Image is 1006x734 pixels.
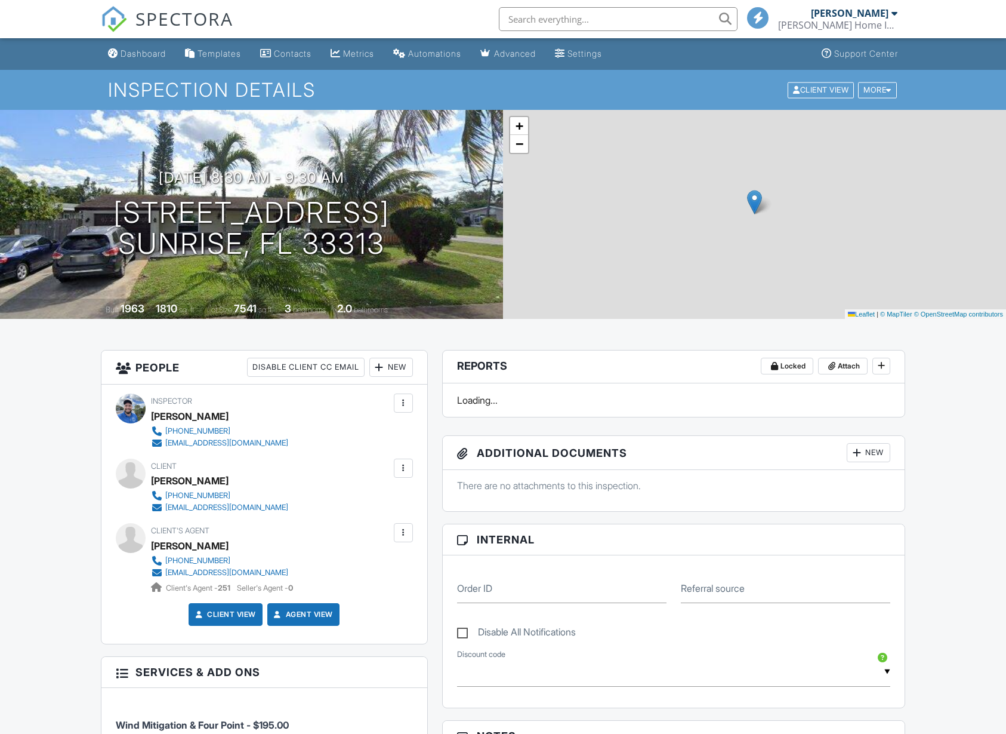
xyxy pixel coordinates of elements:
div: 7541 [234,302,257,315]
label: Disable All Notifications [457,626,576,641]
a: Zoom in [510,117,528,135]
a: Client View [786,85,857,94]
div: [EMAIL_ADDRESS][DOMAIN_NAME] [165,568,288,578]
a: Client View [193,609,256,621]
a: [PERSON_NAME] [151,537,229,555]
span: bedrooms [293,305,326,314]
a: Leaflet [848,311,875,318]
div: [PERSON_NAME] [151,407,229,425]
div: New [369,358,413,377]
span: SPECTORA [135,6,233,31]
h3: Services & Add ons [101,657,427,688]
h3: Additional Documents [443,436,905,470]
strong: 251 [218,583,230,592]
a: Metrics [326,43,379,65]
a: Zoom out [510,135,528,153]
div: 1963 [121,302,144,315]
span: Wind Mitigation & Four Point - $195.00 [116,719,289,731]
span: | [877,311,878,318]
a: [PHONE_NUMBER] [151,555,288,567]
input: Search everything... [499,7,737,31]
div: Templates [198,48,241,59]
h1: [STREET_ADDRESS] Sunrise, FL 33313 [113,197,390,260]
span: Client [151,462,177,471]
a: Dashboard [103,43,171,65]
div: More [858,82,897,98]
span: Inspector [151,397,192,406]
label: Discount code [457,649,505,660]
a: Advanced [476,43,541,65]
img: Marker [747,190,762,214]
div: New [847,443,890,462]
span: bathrooms [354,305,388,314]
a: [EMAIL_ADDRESS][DOMAIN_NAME] [151,437,288,449]
div: Metrics [343,48,374,59]
div: Contacts [274,48,311,59]
div: 2.0 [337,302,352,315]
a: [EMAIL_ADDRESS][DOMAIN_NAME] [151,567,288,579]
span: + [516,118,523,133]
div: [PHONE_NUMBER] [165,556,230,566]
a: Automations (Basic) [388,43,466,65]
div: Automations [408,48,461,59]
h1: Inspection Details [108,79,897,100]
a: Contacts [255,43,316,65]
a: Settings [550,43,607,65]
strong: 0 [288,583,293,592]
h3: Internal [443,524,905,555]
p: There are no attachments to this inspection. [457,479,891,492]
div: Advanced [494,48,536,59]
label: Order ID [457,582,492,595]
span: − [516,136,523,151]
div: 1810 [156,302,177,315]
div: [PERSON_NAME] [811,7,888,19]
div: Disable Client CC Email [247,358,365,377]
div: Client View [788,82,854,98]
div: [EMAIL_ADDRESS][DOMAIN_NAME] [165,503,288,512]
a: Templates [180,43,246,65]
div: Dashboard [121,48,166,59]
span: Lot Size [207,305,232,314]
div: [PHONE_NUMBER] [165,426,230,436]
div: [PERSON_NAME] [151,472,229,490]
a: [EMAIL_ADDRESS][DOMAIN_NAME] [151,502,288,514]
a: [PHONE_NUMBER] [151,425,288,437]
label: Referral source [681,582,745,595]
div: Support Center [834,48,898,59]
img: The Best Home Inspection Software - Spectora [101,6,127,32]
a: [PHONE_NUMBER] [151,490,288,502]
div: [PHONE_NUMBER] [165,491,230,500]
span: Client's Agent [151,526,209,535]
h3: People [101,351,427,385]
h3: [DATE] 8:30 am - 9:30 am [159,170,344,186]
span: Built [106,305,119,314]
a: © OpenStreetMap contributors [914,311,1003,318]
span: Client's Agent - [166,583,232,592]
a: © MapTiler [880,311,912,318]
a: Agent View [271,609,333,621]
span: sq. ft. [179,305,196,314]
a: SPECTORA [101,16,233,41]
a: Support Center [817,43,903,65]
div: Shields Home Inspections [778,19,897,31]
div: Settings [567,48,602,59]
div: 3 [285,302,291,315]
span: sq.ft. [258,305,273,314]
div: [EMAIL_ADDRESS][DOMAIN_NAME] [165,438,288,448]
span: Seller's Agent - [237,583,293,592]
